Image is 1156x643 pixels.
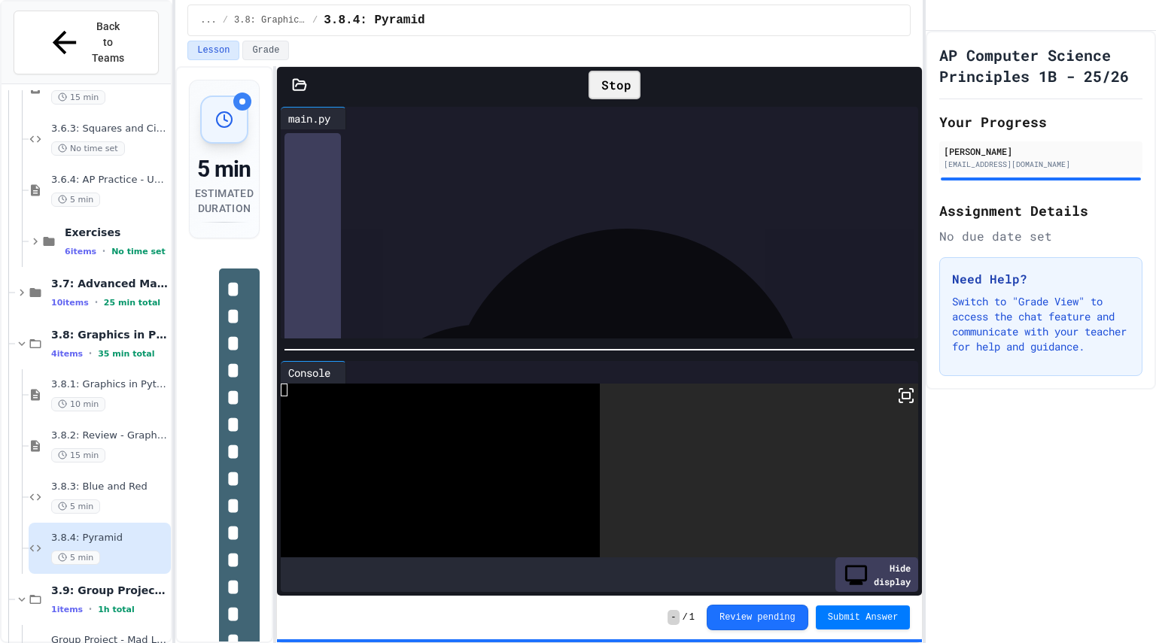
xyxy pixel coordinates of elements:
span: 1 items [51,605,83,614]
div: [EMAIL_ADDRESS][DOMAIN_NAME] [944,159,1138,170]
span: 15 min [51,448,105,463]
span: • [95,296,98,308]
span: 25 min total [104,298,160,308]
span: 1 [689,611,695,623]
div: main.py [281,107,346,129]
span: 3.6.4: AP Practice - User Input [51,174,168,187]
span: 3.8: Graphics in Python [234,14,306,26]
span: 6 items [65,247,96,256]
span: No time set [111,247,166,256]
span: 3.6.3: Squares and Circles [51,123,168,135]
span: 3.8.3: Blue and Red [51,481,168,493]
span: 10 min [51,397,105,411]
span: 15 min [51,90,105,105]
div: 5 min [195,156,254,183]
span: • [102,245,105,257]
span: 4 items [51,349,83,359]
span: 3.8.4: Pyramid [324,11,424,29]
button: Lesson [187,41,239,60]
span: 1h total [98,605,135,614]
span: Submit Answer [828,611,899,623]
span: 3.7: Advanced Math in Python [51,277,168,290]
span: No time set [51,141,125,156]
span: 3.9: Group Project - Mad Libs [51,584,168,597]
span: / [312,14,318,26]
span: Back to Teams [91,19,126,66]
button: Grade [242,41,289,60]
span: 3.8.4: Pyramid [51,532,168,544]
button: Review pending [707,605,808,630]
h3: Need Help? [952,270,1130,288]
div: [PERSON_NAME] [944,144,1138,158]
span: 3.8: Graphics in Python [51,328,168,341]
div: Hide display [835,557,918,592]
span: 10 items [51,298,89,308]
div: main.py [281,111,338,126]
span: Exercises [65,226,168,239]
span: / [223,14,228,26]
div: Stop [589,71,640,99]
h1: AP Computer Science Principles 1B - 25/26 [939,44,1142,86]
h2: Assignment Details [939,200,1142,221]
h2: Your Progress [939,111,1142,132]
span: 3.8.2: Review - Graphics in Python [51,429,168,442]
div: Console [281,361,346,384]
span: 5 min [51,193,100,207]
div: Console [281,365,338,381]
span: • [89,603,92,615]
button: Back to Teams [14,11,159,74]
div: Estimated Duration [195,186,254,216]
span: / [683,611,688,623]
p: Switch to "Grade View" to access the chat feature and communicate with your teacher for help and ... [952,294,1130,354]
span: 3.8.1: Graphics in Python [51,378,168,391]
button: Submit Answer [816,605,911,629]
span: 5 min [51,499,100,514]
span: ... [200,14,217,26]
span: - [668,610,679,625]
div: No due date set [939,227,1142,245]
span: • [89,347,92,359]
span: 5 min [51,550,100,565]
span: 35 min total [98,349,154,359]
